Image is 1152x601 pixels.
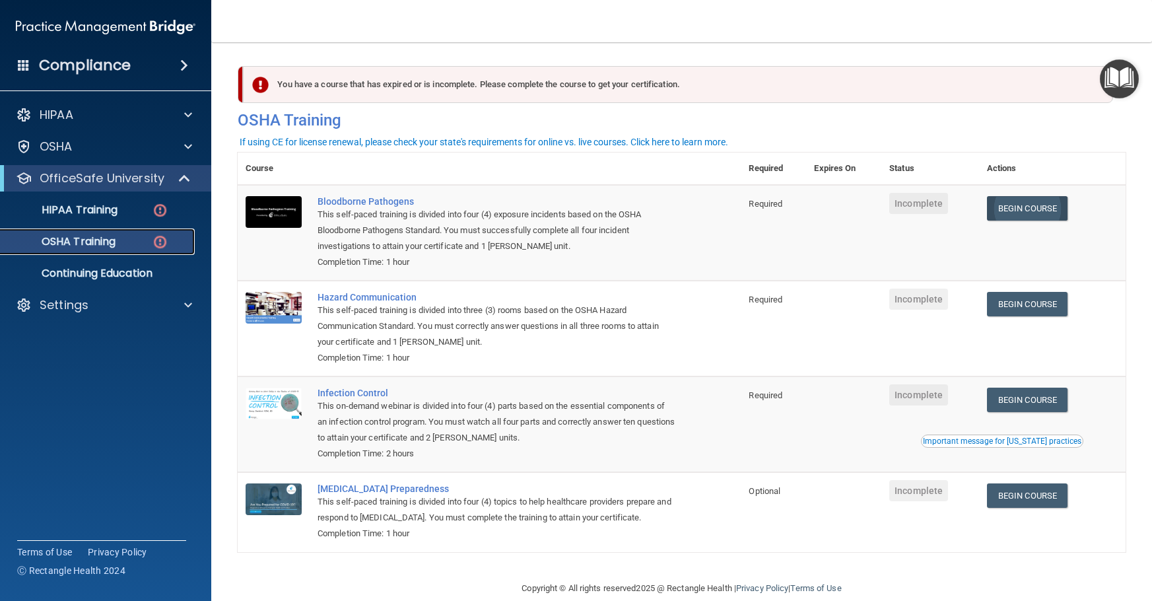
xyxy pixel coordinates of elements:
[736,583,788,593] a: Privacy Policy
[318,302,675,350] div: This self-paced training is divided into three (3) rooms based on the OSHA Hazard Communication S...
[16,107,192,123] a: HIPAA
[40,107,73,123] p: HIPAA
[318,483,675,494] a: [MEDICAL_DATA] Preparedness
[40,139,73,155] p: OSHA
[318,398,675,446] div: This on-demand webinar is divided into four (4) parts based on the essential components of an inf...
[16,14,195,40] img: PMB logo
[889,480,948,501] span: Incomplete
[889,289,948,310] span: Incomplete
[749,199,782,209] span: Required
[923,437,1081,445] div: Important message for [US_STATE] practices
[9,203,118,217] p: HIPAA Training
[318,292,675,302] a: Hazard Communication
[979,153,1126,185] th: Actions
[790,583,841,593] a: Terms of Use
[243,66,1113,103] div: You have a course that has expired or is incomplete. Please complete the course to get your certi...
[17,564,125,577] span: Ⓒ Rectangle Health 2024
[749,486,780,496] span: Optional
[318,196,675,207] a: Bloodborne Pathogens
[40,170,164,186] p: OfficeSafe University
[987,196,1067,221] a: Begin Course
[1100,59,1139,98] button: Open Resource Center
[741,153,806,185] th: Required
[16,170,191,186] a: OfficeSafe University
[39,56,131,75] h4: Compliance
[889,384,948,406] span: Incomplete
[318,254,675,270] div: Completion Time: 1 hour
[806,153,881,185] th: Expires On
[240,137,728,147] div: If using CE for license renewal, please check your state's requirements for online vs. live cours...
[238,111,1126,129] h4: OSHA Training
[318,446,675,462] div: Completion Time: 2 hours
[152,202,168,219] img: danger-circle.6113f641.png
[9,235,116,248] p: OSHA Training
[924,507,1136,560] iframe: Drift Widget Chat Controller
[252,77,269,93] img: exclamation-circle-solid-danger.72ef9ffc.png
[987,483,1067,508] a: Begin Course
[40,297,88,313] p: Settings
[987,388,1067,412] a: Begin Course
[889,193,948,214] span: Incomplete
[987,292,1067,316] a: Begin Course
[238,153,310,185] th: Course
[9,267,189,280] p: Continuing Education
[318,207,675,254] div: This self-paced training is divided into four (4) exposure incidents based on the OSHA Bloodborne...
[749,295,782,304] span: Required
[749,390,782,400] span: Required
[318,494,675,526] div: This self-paced training is divided into four (4) topics to help healthcare providers prepare and...
[16,297,192,313] a: Settings
[88,546,147,559] a: Privacy Policy
[318,388,675,398] a: Infection Control
[881,153,979,185] th: Status
[17,546,72,559] a: Terms of Use
[318,350,675,366] div: Completion Time: 1 hour
[238,135,730,149] button: If using CE for license renewal, please check your state's requirements for online vs. live cours...
[318,526,675,542] div: Completion Time: 1 hour
[921,435,1083,448] button: Read this if you are a dental practitioner in the state of CA
[16,139,192,155] a: OSHA
[152,234,168,250] img: danger-circle.6113f641.png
